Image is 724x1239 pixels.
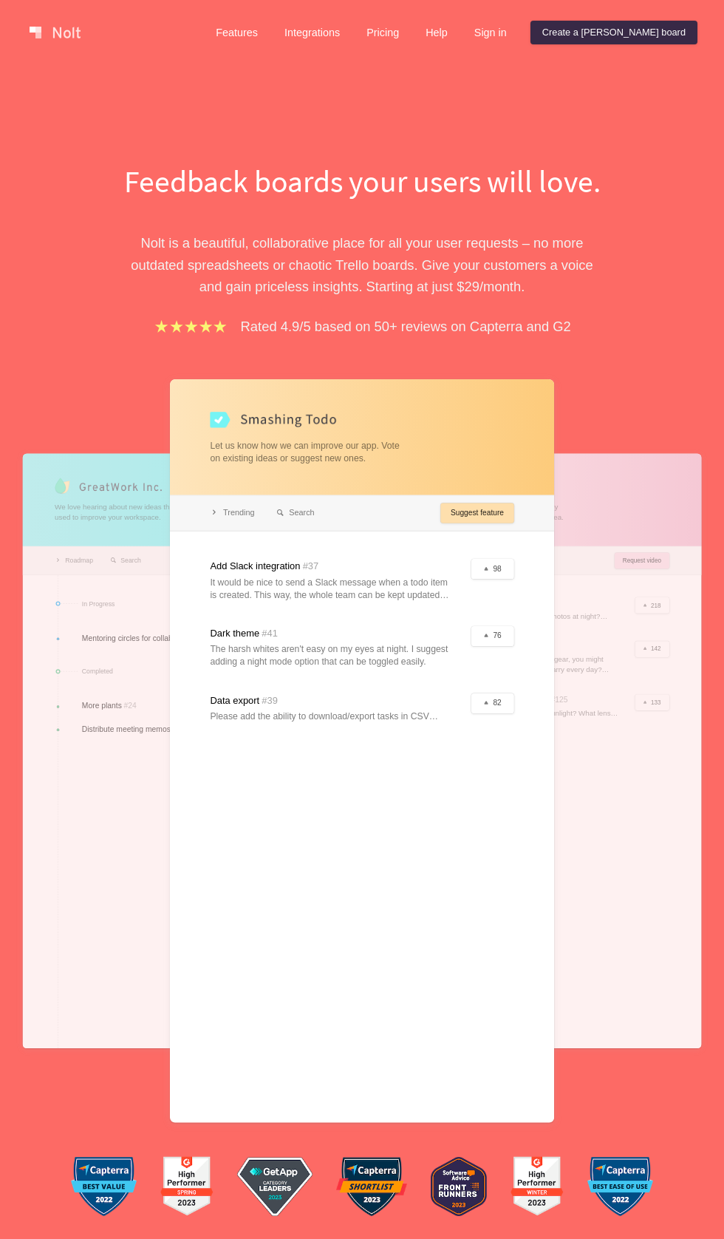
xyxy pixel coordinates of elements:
[107,160,617,203] h1: Feedback boards your users will love.
[336,1157,407,1216] img: capterra-3.4ae8dd4a3b.png
[530,21,697,44] a: Create a [PERSON_NAME] board
[431,1157,487,1216] img: softwareAdvice.8928b0e2d4.png
[273,21,352,44] a: Integrations
[107,232,617,297] p: Nolt is a beautiful, collaborative place for all your user requests – no more outdated spreadshee...
[414,21,460,44] a: Help
[510,1152,564,1221] img: g2-2.67a1407cb9.png
[204,21,270,44] a: Features
[355,21,411,44] a: Pricing
[587,1157,653,1216] img: capterra-2.aadd15ad95.png
[153,318,228,335] img: stars.b067e34983.png
[241,316,571,337] p: Rated 4.9/5 based on 50+ reviews on Capterra and G2
[71,1157,137,1216] img: capterra-1.a005f88887.png
[462,21,519,44] a: Sign in
[237,1157,313,1216] img: getApp.168aadcbc8.png
[160,1152,214,1221] img: g2-1.d59c70ff4a.png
